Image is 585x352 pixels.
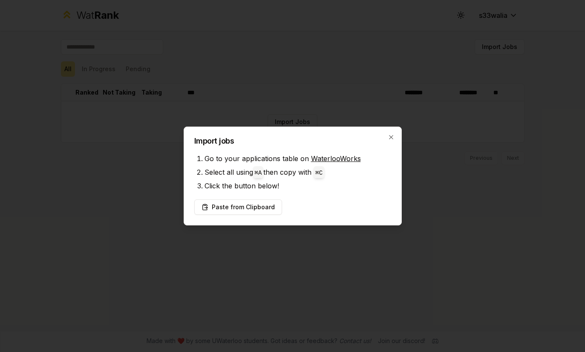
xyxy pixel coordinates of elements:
[255,170,262,176] code: ⌘ A
[205,179,391,193] li: Click the button below!
[205,165,391,179] li: Select all using then copy with
[311,154,361,163] a: WaterlooWorks
[315,170,323,176] code: ⌘ C
[205,152,391,165] li: Go to your applications table on
[194,137,391,145] h2: Import jobs
[194,199,282,215] button: Paste from Clipboard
